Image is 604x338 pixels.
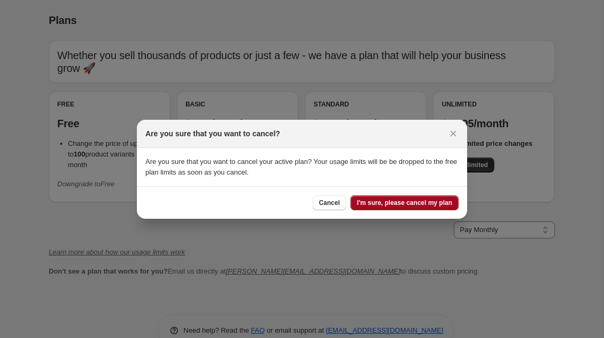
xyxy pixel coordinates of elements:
button: I'm sure, please cancel my plan [350,195,459,210]
span: Cancel [319,199,340,207]
h2: Are you sure that you want to cancel? [145,128,280,139]
button: Cancel [313,195,346,210]
span: I'm sure, please cancel my plan [357,199,452,207]
button: Close [446,126,461,141]
p: Are you sure that you want to cancel your active plan? Your usage limits will be be dropped to th... [145,156,459,178]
